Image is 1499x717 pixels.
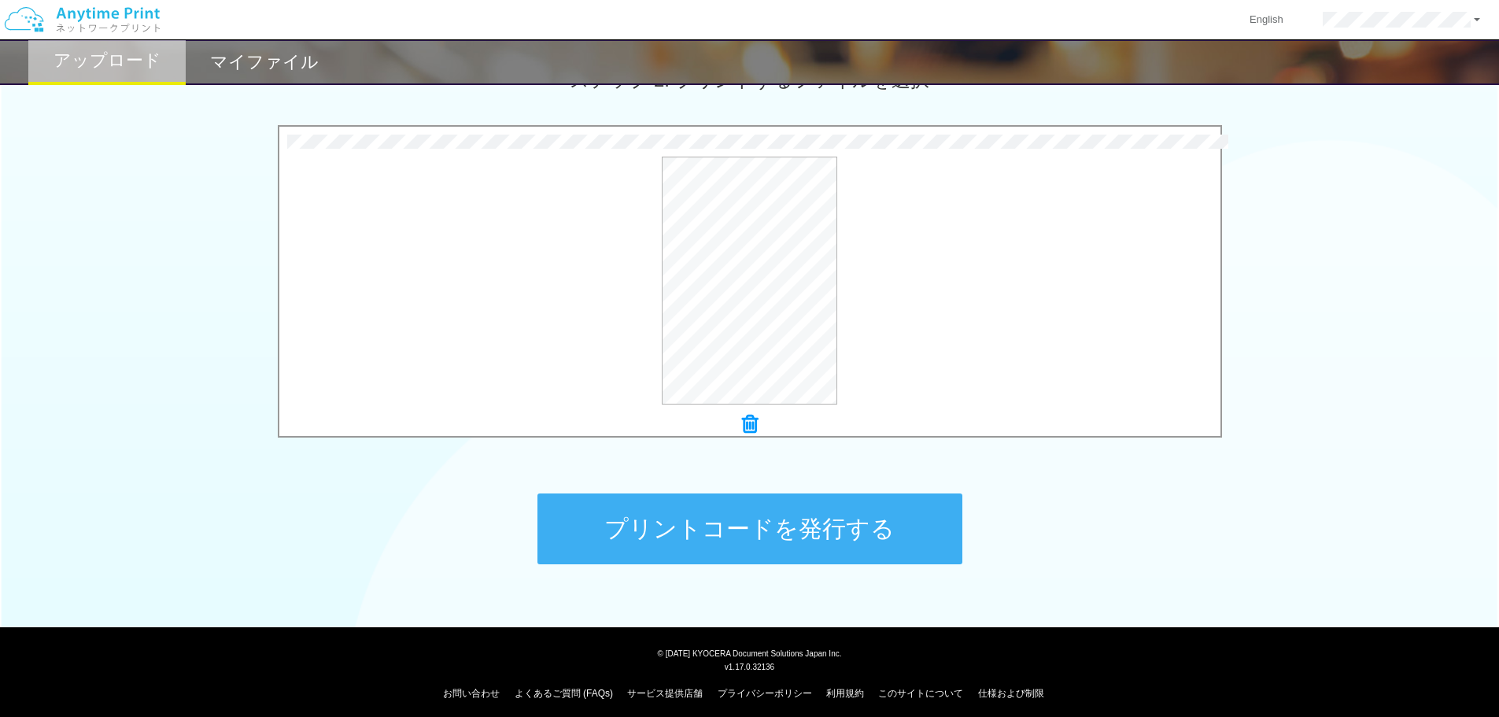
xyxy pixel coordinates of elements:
[54,51,161,70] h2: アップロード
[443,688,500,699] a: お問い合わせ
[537,493,962,564] button: プリントコードを発行する
[878,688,963,699] a: このサイトについて
[515,688,613,699] a: よくあるご質問 (FAQs)
[210,53,319,72] h2: マイファイル
[718,688,812,699] a: プライバシーポリシー
[978,688,1044,699] a: 仕様および制限
[627,688,703,699] a: サービス提供店舗
[658,648,842,658] span: © [DATE] KYOCERA Document Solutions Japan Inc.
[570,69,929,91] span: ステップ 2: プリントするファイルを選択
[826,688,864,699] a: 利用規約
[725,662,774,671] span: v1.17.0.32136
